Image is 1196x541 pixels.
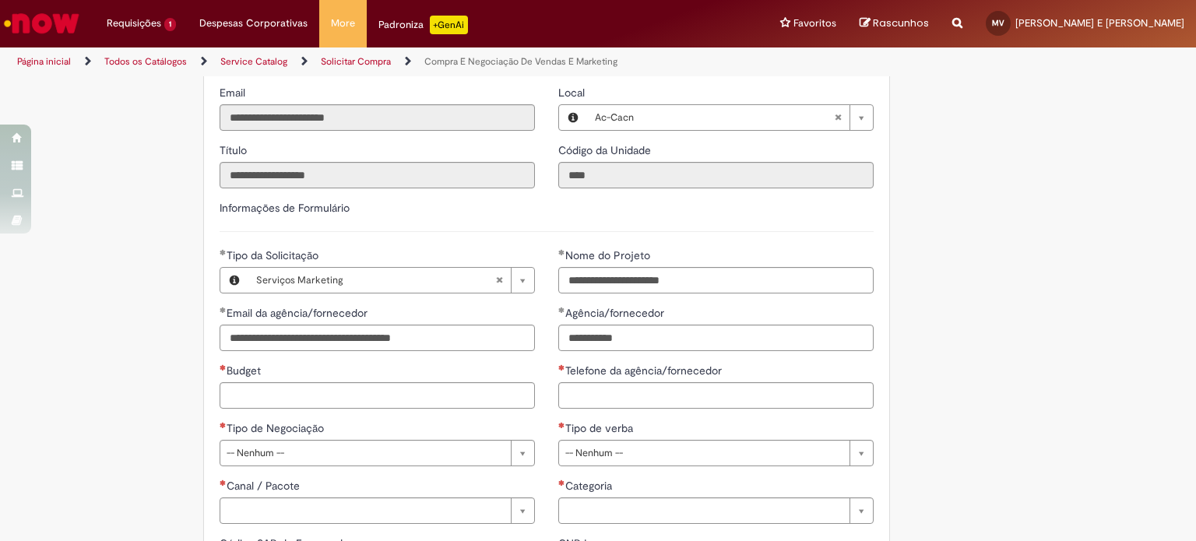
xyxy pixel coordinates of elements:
abbr: Limpar campo Tipo da Solicitação [487,268,511,293]
label: Informações de Formulário [220,201,350,215]
span: Necessários - Categoria [565,479,615,493]
abbr: Limpar campo Local [826,105,850,130]
input: Agência/fornecedor [558,325,874,351]
a: Rascunhos [860,16,929,31]
a: Limpar campo Categoria [558,497,874,524]
span: -- Nenhum -- [227,441,503,465]
span: Necessários [220,422,227,428]
label: Somente leitura - Código da Unidade [558,142,654,158]
a: Página inicial [17,55,71,68]
a: Solicitar Compra [321,55,391,68]
span: Tipo de Negociação [227,421,327,435]
span: Agência/fornecedor [565,306,667,320]
input: Código da Unidade [558,162,874,188]
button: Local, Visualizar este registro Ac-Cacn [559,105,587,130]
span: Necessários [558,480,565,486]
span: Somente leitura - Email [220,86,248,100]
span: Serviços Marketing [256,268,495,293]
span: Nome do Projeto [565,248,653,262]
img: ServiceNow [2,8,82,39]
input: Telefone da agência/fornecedor [558,382,874,409]
span: Obrigatório Preenchido [220,249,227,255]
span: Obrigatório Preenchido [558,307,565,313]
a: Serviços MarketingLimpar campo Tipo da Solicitação [248,268,534,293]
span: Obrigatório Preenchido [558,249,565,255]
span: Despesas Corporativas [199,16,308,31]
span: Email da agência/fornecedor [227,306,371,320]
label: Somente leitura - Título [220,142,250,158]
span: Rascunhos [873,16,929,30]
div: Padroniza [378,16,468,34]
input: Email [220,104,535,131]
span: Obrigatório Preenchido [220,307,227,313]
input: Nome do Projeto [558,267,874,293]
span: Necessários [558,364,565,371]
span: More [331,16,355,31]
span: 1 [164,18,176,31]
span: Somente leitura - Código da Unidade [558,143,654,157]
span: Necessários [220,480,227,486]
span: Necessários [220,364,227,371]
span: Tipo de verba [565,421,636,435]
span: Favoritos [793,16,836,31]
span: Necessários [558,422,565,428]
span: Necessários - Canal / Pacote [227,479,303,493]
ul: Trilhas de página [12,47,786,76]
span: Telefone da agência/fornecedor [565,364,725,378]
span: Local [558,86,588,100]
span: Tipo da Solicitação [227,248,322,262]
input: Budget [220,382,535,409]
span: -- Nenhum -- [565,441,842,465]
span: Requisições [107,16,161,31]
p: +GenAi [430,16,468,34]
span: MV [992,18,1004,28]
span: [PERSON_NAME] E [PERSON_NAME] [1015,16,1184,30]
a: Todos os Catálogos [104,55,187,68]
button: Tipo da Solicitação, Visualizar este registro Serviços Marketing [220,268,248,293]
input: Título [220,162,535,188]
a: Service Catalog [220,55,287,68]
span: Somente leitura - Título [220,143,250,157]
a: Ac-CacnLimpar campo Local [587,105,873,130]
span: Ac-Cacn [595,105,834,130]
label: Somente leitura - Email [220,85,248,100]
input: Email da agência/fornecedor [220,325,535,351]
a: Limpar campo Canal / Pacote [220,497,535,524]
span: Budget [227,364,264,378]
a: Compra E Negociação De Vendas E Marketing [424,55,617,68]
